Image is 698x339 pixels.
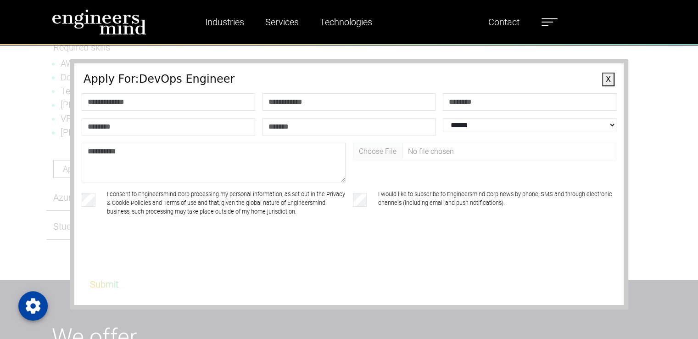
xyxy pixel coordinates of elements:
label: I consent to Engineersmind Corp processing my personal information, as set out in the Privacy & C... [107,190,345,216]
img: logo [52,9,146,35]
a: Services [262,11,302,33]
a: Contact [485,11,523,33]
a: Industries [201,11,248,33]
a: Technologies [316,11,376,33]
h4: Apply For: DevOps Engineer [84,73,614,86]
iframe: reCAPTCHA [84,239,223,275]
label: I would like to subscribe to Engineersmind Corp news by phone, SMS and through electronic channel... [378,190,616,216]
button: X [602,73,614,86]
